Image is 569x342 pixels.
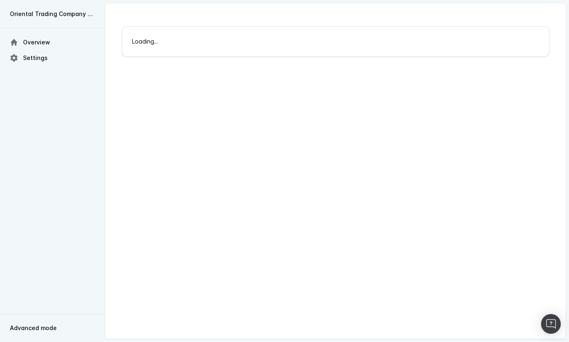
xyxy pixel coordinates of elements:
a: Settings [7,51,99,65]
span: Advanced mode [10,324,57,332]
a: Overview [7,35,99,50]
span: Settings [23,54,48,62]
div: Open Intercom Messenger [541,314,561,334]
button: Oriental Trading Company - Primary [7,7,99,21]
span: Overview [23,38,50,46]
div: Loading ... [122,27,549,56]
span: Oriental Trading Company - Primary [10,10,95,18]
button: Advanced mode [7,321,99,335]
